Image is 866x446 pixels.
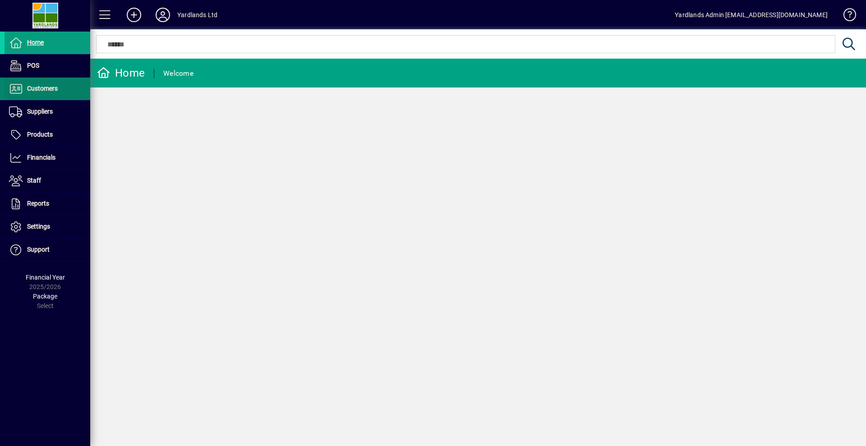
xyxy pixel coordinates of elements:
span: Home [27,39,44,46]
a: Products [5,124,90,146]
div: Home [97,66,145,80]
span: POS [27,62,39,69]
span: Suppliers [27,108,53,115]
span: Support [27,246,50,253]
span: Package [33,293,57,300]
div: Yardlands Ltd [177,8,217,22]
span: Reports [27,200,49,207]
span: Customers [27,85,58,92]
button: Profile [148,7,177,23]
a: Knowledge Base [837,2,855,31]
a: Customers [5,78,90,100]
a: Reports [5,193,90,215]
a: Settings [5,216,90,238]
span: Financial Year [26,274,65,281]
a: POS [5,55,90,77]
span: Staff [27,177,41,184]
span: Financials [27,154,55,161]
a: Suppliers [5,101,90,123]
div: Yardlands Admin [EMAIL_ADDRESS][DOMAIN_NAME] [675,8,828,22]
a: Staff [5,170,90,192]
span: Products [27,131,53,138]
div: Welcome [163,66,193,81]
span: Settings [27,223,50,230]
button: Add [120,7,148,23]
a: Support [5,239,90,261]
a: Financials [5,147,90,169]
